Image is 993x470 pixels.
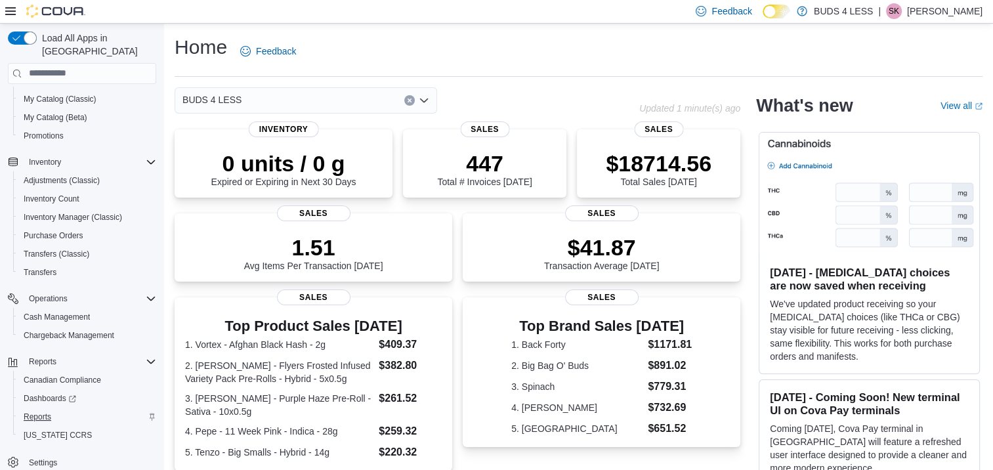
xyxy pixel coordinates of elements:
[249,121,319,137] span: Inventory
[814,3,873,19] p: BUDS 4 LESS
[24,330,114,341] span: Chargeback Management
[24,154,66,170] button: Inventory
[24,430,92,440] span: [US_STATE] CCRS
[185,446,373,459] dt: 5. Tenzo - Big Smalls - Hybrid - 14g
[256,45,296,58] span: Feedback
[889,3,899,19] span: SK
[18,265,62,280] a: Transfers
[18,209,127,225] a: Inventory Manager (Classic)
[18,246,156,262] span: Transfers (Classic)
[24,194,79,204] span: Inventory Count
[379,444,442,460] dd: $220.32
[18,309,95,325] a: Cash Management
[18,391,156,406] span: Dashboards
[18,246,95,262] a: Transfers (Classic)
[770,266,969,292] h3: [DATE] - [MEDICAL_DATA] choices are now saved when receiving
[244,234,383,261] p: 1.51
[13,208,161,226] button: Inventory Manager (Classic)
[175,34,227,60] h1: Home
[18,128,156,144] span: Promotions
[606,150,711,177] p: $18714.56
[648,337,692,352] dd: $1171.81
[18,91,156,107] span: My Catalog (Classic)
[544,234,660,261] p: $41.87
[277,289,350,305] span: Sales
[211,150,356,177] p: 0 units / 0 g
[29,293,68,304] span: Operations
[13,326,161,345] button: Chargeback Management
[606,150,711,187] div: Total Sales [DATE]
[13,389,161,408] a: Dashboards
[37,32,156,58] span: Load All Apps in [GEOGRAPHIC_DATA]
[185,359,373,385] dt: 2. [PERSON_NAME] - Flyers Frosted Infused Variety Pack Pre-Rolls - Hybrid - 5x0.5g
[544,234,660,271] div: Transaction Average [DATE]
[24,291,156,307] span: Operations
[13,308,161,326] button: Cash Management
[379,423,442,439] dd: $259.32
[29,356,56,367] span: Reports
[18,228,156,244] span: Purchase Orders
[907,3,982,19] p: [PERSON_NAME]
[511,422,643,435] dt: 5. [GEOGRAPHIC_DATA]
[511,401,643,414] dt: 4. [PERSON_NAME]
[648,379,692,395] dd: $779.31
[648,400,692,416] dd: $732.69
[379,358,442,374] dd: $382.80
[13,245,161,263] button: Transfers (Classic)
[18,173,105,188] a: Adjustments (Classic)
[18,427,156,443] span: Washington CCRS
[756,95,853,116] h2: What's new
[511,338,643,351] dt: 1. Back Forty
[185,318,442,334] h3: Top Product Sales [DATE]
[13,190,161,208] button: Inventory Count
[13,171,161,190] button: Adjustments (Classic)
[24,354,62,370] button: Reports
[18,328,156,343] span: Chargeback Management
[277,205,350,221] span: Sales
[379,391,442,406] dd: $261.52
[940,100,982,111] a: View allExternal link
[24,291,73,307] button: Operations
[18,110,93,125] a: My Catalog (Beta)
[975,102,982,110] svg: External link
[634,121,683,137] span: Sales
[878,3,881,19] p: |
[18,191,85,207] a: Inventory Count
[639,103,740,114] p: Updated 1 minute(s) ago
[437,150,532,187] div: Total # Invoices [DATE]
[18,391,81,406] a: Dashboards
[3,352,161,371] button: Reports
[235,38,301,64] a: Feedback
[24,94,96,104] span: My Catalog (Classic)
[18,265,156,280] span: Transfers
[18,372,106,388] a: Canadian Compliance
[886,3,902,19] div: Stacey Knisley
[13,226,161,245] button: Purchase Orders
[511,359,643,372] dt: 2. Big Bag O' Buds
[648,421,692,437] dd: $651.52
[26,5,85,18] img: Cova
[379,337,442,352] dd: $409.37
[185,338,373,351] dt: 1. Vortex - Afghan Black Hash - 2g
[244,234,383,271] div: Avg Items Per Transaction [DATE]
[24,175,100,186] span: Adjustments (Classic)
[24,249,89,259] span: Transfers (Classic)
[3,289,161,308] button: Operations
[13,263,161,282] button: Transfers
[13,108,161,127] button: My Catalog (Beta)
[24,154,156,170] span: Inventory
[13,408,161,426] button: Reports
[770,297,969,363] p: We've updated product receiving so your [MEDICAL_DATA] choices (like THCa or CBG) stay visible fo...
[24,267,56,278] span: Transfers
[711,5,751,18] span: Feedback
[18,409,156,425] span: Reports
[3,153,161,171] button: Inventory
[770,391,969,417] h3: [DATE] - Coming Soon! New terminal UI on Cova Pay terminals
[29,458,57,468] span: Settings
[24,230,83,241] span: Purchase Orders
[18,191,156,207] span: Inventory Count
[13,426,161,444] button: [US_STATE] CCRS
[29,157,61,167] span: Inventory
[404,95,415,106] button: Clear input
